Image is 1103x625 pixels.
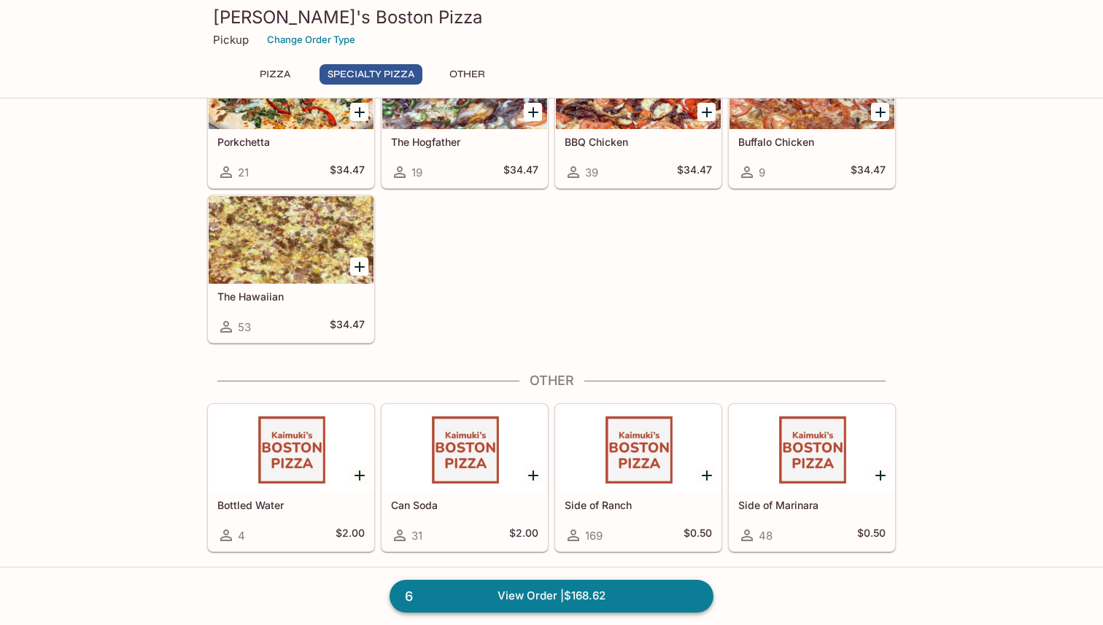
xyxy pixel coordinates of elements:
button: Other [434,64,500,85]
button: Add The Hawaiian [350,257,368,276]
div: The Hogfather [382,42,547,129]
button: Add Porkchetta [350,103,368,121]
button: Add Can Soda [524,466,542,484]
h4: Other [207,373,896,389]
div: Can Soda [382,405,547,492]
div: Bottled Water [209,405,374,492]
a: Buffalo Chicken9$34.47 [729,41,895,188]
span: 31 [411,529,422,543]
a: Bottled Water4$2.00 [208,404,374,551]
div: Side of Marinara [729,405,894,492]
h5: $34.47 [851,163,886,181]
h5: $2.00 [336,527,365,544]
a: Can Soda31$2.00 [382,404,548,551]
span: 9 [759,166,765,179]
div: Buffalo Chicken [729,42,894,129]
span: 48 [759,529,773,543]
h5: Porkchetta [217,136,365,148]
a: BBQ Chicken39$34.47 [555,41,721,188]
button: Add Buffalo Chicken [871,103,889,121]
button: Add BBQ Chicken [697,103,716,121]
button: Specialty Pizza [320,64,422,85]
span: 169 [585,529,603,543]
a: Side of Marinara48$0.50 [729,404,895,551]
span: 21 [238,166,249,179]
h5: BBQ Chicken [565,136,712,148]
button: Add Side of Ranch [697,466,716,484]
span: 53 [238,320,251,334]
a: 6View Order |$168.62 [390,580,713,612]
div: Porkchetta [209,42,374,129]
a: The Hawaiian53$34.47 [208,195,374,343]
h5: The Hogfather [391,136,538,148]
span: 4 [238,529,245,543]
h5: $0.50 [684,527,712,544]
span: 39 [585,166,598,179]
div: BBQ Chicken [556,42,721,129]
div: The Hawaiian [209,196,374,284]
h5: Buffalo Chicken [738,136,886,148]
button: Add Bottled Water [350,466,368,484]
h5: Side of Ranch [565,499,712,511]
p: Pickup [213,33,249,47]
h5: $34.47 [503,163,538,181]
h5: $34.47 [677,163,712,181]
a: Side of Ranch169$0.50 [555,404,721,551]
button: Add Side of Marinara [871,466,889,484]
h5: $2.00 [509,527,538,544]
a: The Hogfather19$34.47 [382,41,548,188]
button: Add The Hogfather [524,103,542,121]
button: Pizza [242,64,308,85]
h5: Side of Marinara [738,499,886,511]
span: 6 [396,586,422,607]
h3: [PERSON_NAME]'s Boston Pizza [213,6,890,28]
button: Change Order Type [260,28,362,51]
h5: $0.50 [857,527,886,544]
h5: $34.47 [330,318,365,335]
h5: Can Soda [391,499,538,511]
h5: The Hawaiian [217,290,365,303]
h5: Bottled Water [217,499,365,511]
span: 19 [411,166,422,179]
h5: $34.47 [330,163,365,181]
div: Side of Ranch [556,405,721,492]
a: Porkchetta21$34.47 [208,41,374,188]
